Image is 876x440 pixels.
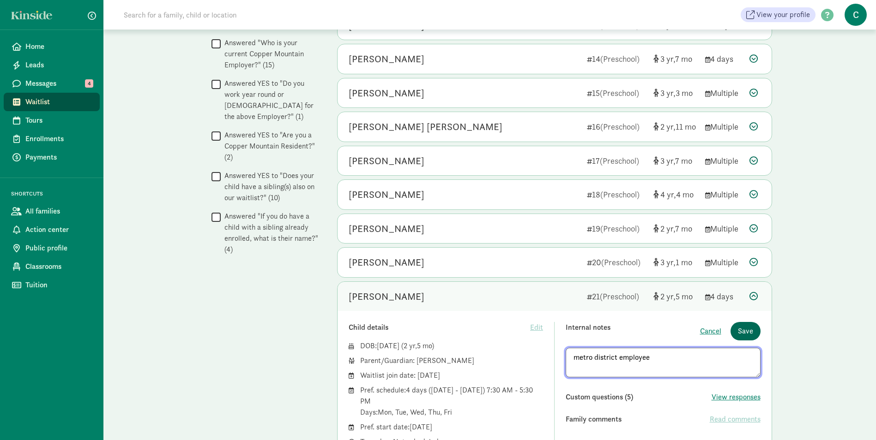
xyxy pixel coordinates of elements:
label: Answered YES to "Does your child have a sibling(s) also on our waitlist?" (10) [221,170,319,203]
div: Family comments [566,414,710,425]
div: DOB: ( ) [360,340,544,351]
div: 14 [587,53,646,65]
div: Daniel Bear Landrum [349,119,502,134]
span: 2 [660,291,676,302]
span: 2 [660,223,675,234]
div: [object Object] [653,222,698,235]
span: Home [25,41,92,52]
a: View your profile [741,7,816,22]
button: Cancel [700,326,721,337]
div: Multiple [705,87,742,99]
div: [object Object] [653,188,698,201]
span: C [845,4,867,26]
span: Payments [25,152,92,163]
div: Clara Brazier [349,187,424,202]
span: 4 [676,189,694,200]
div: 16 [587,120,646,133]
label: Answered "If you do have a child with a sibling already enrolled, what is their name?" (4) [221,211,319,255]
a: Public profile [4,239,100,257]
div: Adriana Frederick [349,52,424,66]
span: (Preschool) [601,257,640,268]
div: Aspen Abernathy [349,255,424,270]
span: 4 [85,79,93,88]
div: Waitlist join date: [DATE] [360,370,544,381]
div: Soren Sass [349,221,424,236]
div: Internal notes [566,322,700,340]
span: Save [738,326,753,337]
span: 9 [676,20,693,30]
span: 4 [660,189,676,200]
span: 5 [417,341,432,351]
iframe: Chat Widget [830,396,876,440]
span: (Preschool) [600,88,639,98]
span: [DATE] [377,341,399,351]
div: Pref. schedule: 4 days ([DATE] - [DATE]) 7:30 AM - 5:30 PM Days: Mon, Tue, Wed, Thu, Fri [360,385,544,418]
span: 3 [660,257,676,268]
label: Answered YES to "Do you work year round or [DEMOGRAPHIC_DATA] for the above Employer?" (1) [221,78,319,122]
div: Harper H [349,86,424,101]
span: Classrooms [25,261,92,272]
span: Edit [530,322,543,333]
span: (Preschool) [600,223,640,234]
div: 18 [587,188,646,201]
span: (Preschool) [600,155,639,166]
span: Read comments [710,414,761,425]
span: View responses [712,392,761,403]
a: Classrooms [4,257,100,276]
div: Child details [349,322,531,333]
span: 3 [660,54,675,64]
span: 7 [675,54,692,64]
button: Save [731,322,761,340]
span: Tuition [25,279,92,291]
span: Waitlist [25,96,92,107]
div: 20 [587,256,646,268]
div: Pref. start date: [DATE] [360,422,544,433]
span: All families [25,206,92,217]
a: Tours [4,111,100,130]
span: 3 [676,88,693,98]
a: Action center [4,220,100,239]
span: 3 [660,155,675,166]
a: Home [4,37,100,56]
div: 15 [587,87,646,99]
span: Messages [25,78,92,89]
span: 2 [660,121,676,132]
a: Enrollments [4,130,100,148]
div: Multiple [705,256,742,268]
span: 3 [660,88,676,98]
label: Answered "Who is your current Copper Mountain Employer?" (15) [221,37,319,71]
span: Leads [25,59,92,71]
a: Waitlist [4,93,100,111]
div: Parent/Guardian: [PERSON_NAME] [360,355,544,366]
span: 1 [676,257,692,268]
input: Search for a family, child or location [118,6,377,24]
div: [object Object] [653,53,698,65]
div: Multiple [705,120,742,133]
span: (Preschool) [600,189,640,200]
span: (Preschool) [600,54,640,64]
label: Answered YES to "Are you a Copper Mountain Resident?" (2) [221,130,319,163]
span: Action center [25,224,92,235]
span: Tours [25,115,92,126]
div: [object Object] [653,120,698,133]
span: 7 [675,155,692,166]
span: 11 [676,121,696,132]
div: Jamye Martinez [349,154,424,168]
span: Enrollments [25,133,92,144]
a: Tuition [4,276,100,294]
span: View your profile [756,9,810,20]
span: (Preschool) [600,20,639,30]
div: 21 [587,290,646,303]
a: All families [4,202,100,220]
div: Lutz Marti [349,289,424,304]
div: [object Object] [653,87,698,99]
div: [object Object] [653,256,698,268]
a: Leads [4,56,100,74]
span: Public profile [25,243,92,254]
a: Messages 4 [4,74,100,93]
div: Multiple [705,155,742,167]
